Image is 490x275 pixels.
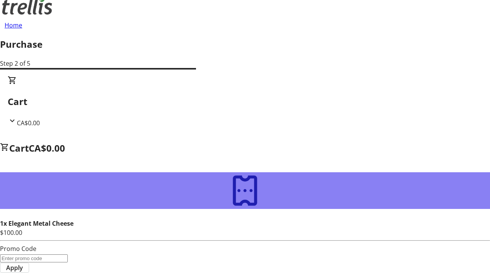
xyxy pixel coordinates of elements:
span: CA$0.00 [17,119,40,127]
span: Apply [6,263,23,272]
span: CA$0.00 [29,142,65,154]
h2: Cart [8,95,482,108]
span: Cart [9,142,29,154]
div: CartCA$0.00 [8,76,482,128]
